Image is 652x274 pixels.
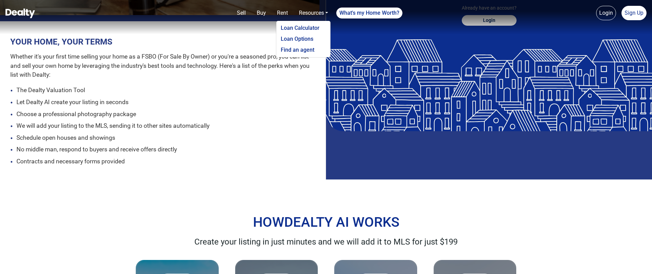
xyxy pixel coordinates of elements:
[10,122,315,130] li: We will add your listing to the MLS, sending it to other sites automatically
[296,6,331,20] a: Resources
[10,110,315,119] li: Choose a professional photography package
[3,253,24,274] iframe: BigID CMP Widget
[278,23,329,34] a: Loan Calculator
[274,6,291,20] a: Rent
[10,145,315,154] li: No middle man, respond to buyers and receive offers directly
[10,134,315,142] li: Schedule open houses and showings
[10,157,315,166] li: Contracts and necessary forms provided
[234,6,249,20] a: Sell
[10,98,315,107] li: Let Dealty AI create your listing in seconds
[254,6,269,20] a: Buy
[336,8,402,18] a: What's my Home Worth?
[284,214,349,230] span: DEALTY AI
[10,52,315,79] p: Whether it's your first time selling your home as a FSBO (For Sale By Owner) or you're a seasoned...
[629,251,645,267] iframe: Intercom live chat
[10,86,315,95] li: The Dealty Valuation Tool
[621,6,647,20] a: Sign Up
[10,37,315,47] h2: YOUR HOME, YOUR TERMS
[5,9,35,18] img: Dealty - Buy, Sell & Rent Homes
[596,6,616,20] a: Login
[136,237,516,246] p: Create your listing in just minutes and we will add it to MLS for just $199
[278,45,329,55] a: Find an agent
[136,212,516,232] h3: HOW WORKS
[278,34,329,45] a: Loan Options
